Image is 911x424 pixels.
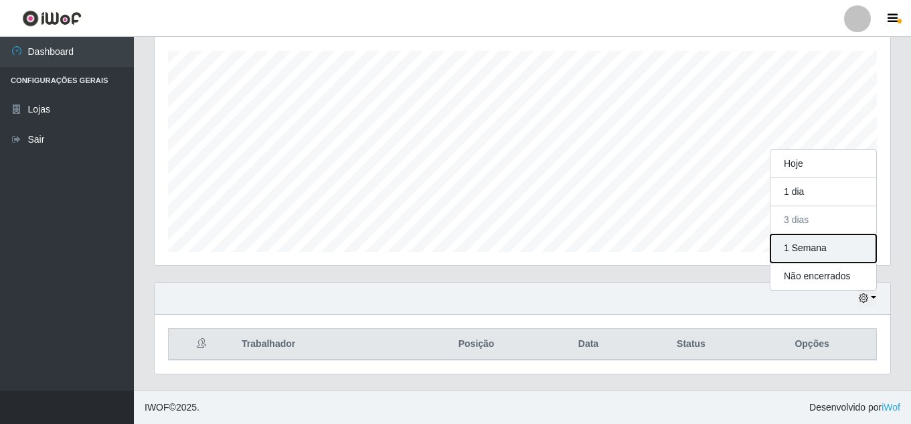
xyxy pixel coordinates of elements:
[770,206,876,234] button: 3 dias
[809,401,900,415] span: Desenvolvido por
[882,402,900,413] a: iWof
[145,402,169,413] span: IWOF
[748,329,876,360] th: Opções
[770,150,876,178] button: Hoje
[410,329,542,360] th: Posição
[234,329,410,360] th: Trabalhador
[635,329,748,360] th: Status
[145,401,199,415] span: © 2025 .
[770,178,876,206] button: 1 dia
[770,234,876,263] button: 1 Semana
[22,10,82,27] img: CoreUI Logo
[542,329,635,360] th: Data
[770,263,876,290] button: Não encerrados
